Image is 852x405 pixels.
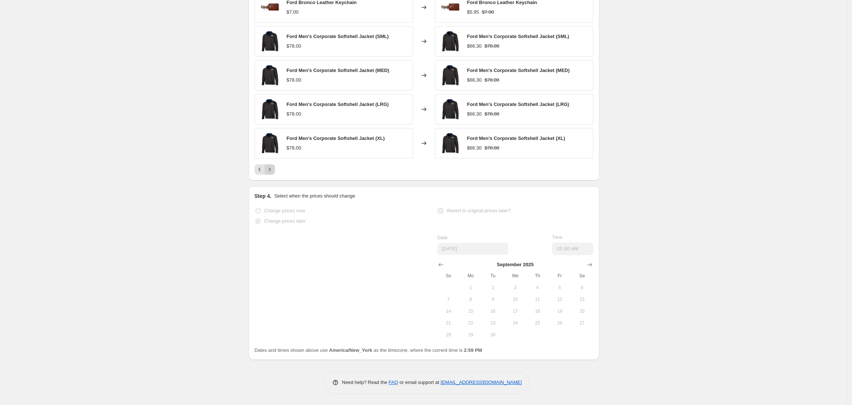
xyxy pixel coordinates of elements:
button: Sunday September 21 2025 [437,317,459,329]
span: or email support at [398,380,441,385]
span: 28 [440,332,456,338]
button: Tuesday September 16 2025 [482,305,504,317]
button: Tuesday September 30 2025 [482,329,504,341]
div: $66.30 [467,76,482,84]
th: Sunday [437,270,459,282]
span: 10 [507,296,523,302]
span: Revert to original prices later? [447,208,511,213]
span: Sa [574,273,590,279]
button: Saturday September 20 2025 [571,305,593,317]
span: Th [529,273,545,279]
span: 12 [552,296,568,302]
button: Next [265,164,275,175]
span: Time [552,234,562,240]
span: Ford Men's Corporate Softshell Jacket (SML) [467,34,569,39]
button: Tuesday September 23 2025 [482,317,504,329]
span: 26 [552,320,568,326]
span: 15 [463,308,479,314]
span: Ford Men's Corporate Softshell Jacket (XL) [287,135,385,141]
span: 8 [463,296,479,302]
span: 6 [574,285,590,291]
span: 5 [552,285,568,291]
button: Monday September 1 2025 [460,282,482,294]
button: Thursday September 4 2025 [526,282,548,294]
b: America/New_York [329,347,372,353]
th: Wednesday [504,270,526,282]
span: Su [440,273,456,279]
p: Select when the prices should change [274,192,355,200]
span: 22 [463,320,479,326]
button: Monday September 15 2025 [460,305,482,317]
span: Fr [552,273,568,279]
span: Ford Men's Corporate Softshell Jacket (LRG) [467,102,569,107]
button: Previous [255,164,265,175]
button: Friday September 5 2025 [549,282,571,294]
button: Wednesday September 10 2025 [504,294,526,305]
span: Tu [485,273,501,279]
strike: $78.00 [484,42,499,50]
span: 18 [529,308,545,314]
img: FD201293-1_80x.jpg [439,132,461,154]
button: Sunday September 14 2025 [437,305,459,317]
div: $78.00 [287,110,301,118]
button: Saturday September 13 2025 [571,294,593,305]
button: Monday September 22 2025 [460,317,482,329]
span: Need help? Read the [342,380,389,385]
span: 21 [440,320,456,326]
span: Ford Men's Corporate Softshell Jacket (XL) [467,135,565,141]
strike: $78.00 [484,110,499,118]
span: Change prices later [264,218,306,224]
div: $78.00 [287,42,301,50]
span: Ford Men's Corporate Softshell Jacket (MED) [467,68,570,73]
h2: Step 4. [255,192,272,200]
input: 8/26/2025 [437,243,508,255]
span: 25 [529,320,545,326]
button: Thursday September 11 2025 [526,294,548,305]
img: FD201293-1_80x.jpg [259,98,281,120]
img: FD201293-1_80x.jpg [439,30,461,52]
b: 2:59 PM [464,347,482,353]
button: Saturday September 6 2025 [571,282,593,294]
button: Monday September 29 2025 [460,329,482,341]
div: $66.30 [467,42,482,50]
strike: $78.00 [484,144,499,152]
span: 17 [507,308,523,314]
img: FD201293-1_80x.jpg [259,30,281,52]
span: Change prices now [264,208,305,213]
th: Monday [460,270,482,282]
button: Saturday September 27 2025 [571,317,593,329]
button: Thursday September 25 2025 [526,317,548,329]
button: Show next month, October 2025 [584,260,595,270]
div: $78.00 [287,76,301,84]
th: Tuesday [482,270,504,282]
span: Ford Men's Corporate Softshell Jacket (MED) [287,68,389,73]
button: Wednesday September 3 2025 [504,282,526,294]
span: 23 [485,320,501,326]
th: Thursday [526,270,548,282]
button: Sunday September 7 2025 [437,294,459,305]
span: 29 [463,332,479,338]
span: 4 [529,285,545,291]
span: 19 [552,308,568,314]
div: $7.00 [287,8,299,16]
span: 20 [574,308,590,314]
nav: Pagination [255,164,275,175]
strike: $78.00 [484,76,499,84]
div: $5.95 [467,8,479,16]
span: 30 [485,332,501,338]
input: 12:00 [552,243,593,255]
span: 1 [463,285,479,291]
span: 2 [485,285,501,291]
span: 16 [485,308,501,314]
div: $66.30 [467,144,482,152]
button: Sunday September 28 2025 [437,329,459,341]
span: 24 [507,320,523,326]
button: Show previous month, August 2025 [436,260,446,270]
button: Thursday September 18 2025 [526,305,548,317]
span: 13 [574,296,590,302]
span: 7 [440,296,456,302]
span: 3 [507,285,523,291]
span: Ford Men's Corporate Softshell Jacket (SML) [287,34,389,39]
img: FD201293-1_80x.jpg [259,132,281,154]
button: Friday September 12 2025 [549,294,571,305]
